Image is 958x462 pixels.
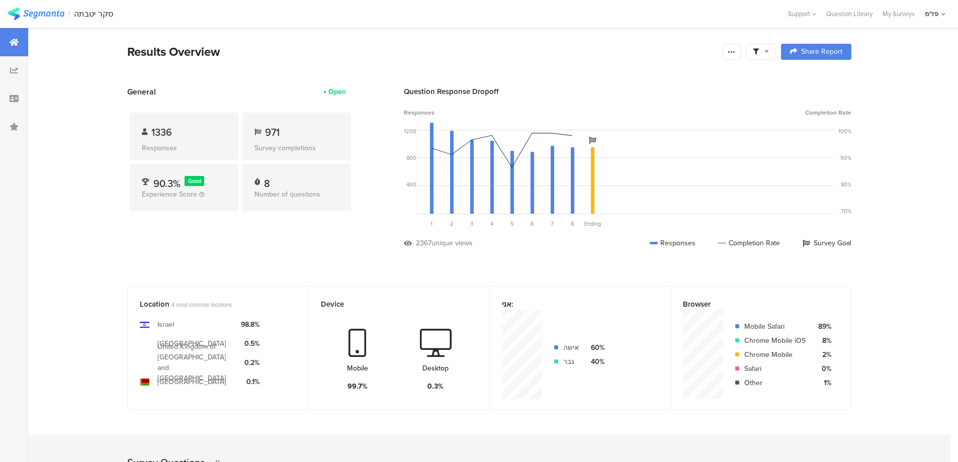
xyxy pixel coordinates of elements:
div: 89% [814,321,831,332]
div: 0.3% [427,381,444,392]
span: 6 [531,220,534,228]
div: Chrome Mobile iOS [744,335,806,346]
div: 40% [587,356,604,367]
span: Experience Score [142,189,197,200]
span: 90.3% [153,176,181,191]
div: Question Response Dropoff [404,86,851,97]
div: [GEOGRAPHIC_DATA] [157,338,226,349]
span: 7 [551,220,554,228]
div: גבר [563,356,579,367]
div: United Kingdom of [GEOGRAPHIC_DATA] and [GEOGRAPHIC_DATA] [157,341,233,384]
div: Chrome Mobile [744,349,806,360]
a: My Surveys [878,9,920,19]
span: 8 [571,220,574,228]
div: Mobile [347,363,368,374]
div: Safari [744,363,806,374]
i: Survey Goal [589,137,596,144]
a: Question Library [821,9,878,19]
span: Number of questions [254,189,320,200]
div: Responses [650,238,695,248]
div: 0.5% [241,338,259,349]
span: 1 [430,220,432,228]
div: Support [788,6,816,22]
div: [GEOGRAPHIC_DATA] [157,377,226,387]
div: Desktop [422,363,449,374]
div: 400 [406,180,416,189]
div: Survey Goal [803,238,851,248]
div: | [68,8,70,20]
div: Israel [157,319,174,330]
div: Mobile Safari [744,321,806,332]
div: Browser [683,299,822,310]
div: Results Overview [127,43,718,61]
div: unique views [431,238,473,248]
span: Responses [404,108,434,117]
div: 80% [841,180,851,189]
div: Responses [142,143,226,153]
div: Other [744,378,806,388]
div: אני: [502,299,642,310]
div: 90% [840,154,851,162]
img: segmanta logo [8,8,64,20]
div: 60% [587,342,604,353]
div: Ending [582,220,602,228]
div: סקר יטבתה [74,9,113,19]
span: Share Report [801,48,842,55]
span: General [127,86,156,98]
span: Completion Rate [805,108,851,117]
div: 8 [264,176,270,186]
div: 2% [814,349,831,360]
span: 5 [510,220,514,228]
div: 1200 [404,127,416,135]
div: Completion Rate [718,238,780,248]
div: 70% [841,207,851,215]
div: 99.7% [347,381,368,392]
div: אישה [563,342,579,353]
div: 100% [838,127,851,135]
div: 8% [814,335,831,346]
span: 971 [265,125,280,140]
div: Device [321,299,461,310]
span: 2 [450,220,454,228]
div: Open [328,86,346,97]
span: 3 [470,220,473,228]
div: 1% [814,378,831,388]
span: Good [188,177,201,185]
span: 4 most common locations [171,301,232,309]
span: 1336 [151,125,172,140]
div: 0% [814,363,831,374]
div: Location [140,299,280,310]
div: Survey completions [254,143,339,153]
div: 2367 [416,238,431,248]
div: פז"מ [925,9,938,19]
span: 4 [490,220,493,228]
div: 800 [406,154,416,162]
div: 98.8% [241,319,259,330]
div: 0.1% [241,377,259,387]
div: 0.2% [241,357,259,368]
